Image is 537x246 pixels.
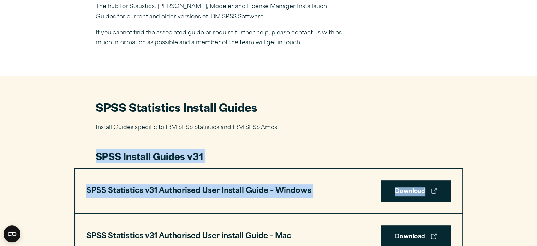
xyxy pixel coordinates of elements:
h3: SPSS Install Guides v31 [96,149,442,163]
h2: SPSS Statistics Install Guides [96,99,442,115]
h3: SPSS Statistics v31 Authorised User Install Guide – Windows [86,184,311,198]
h3: SPSS Statistics v31 Authorised User install Guide – Mac [86,230,291,243]
button: Open CMP widget [4,225,20,242]
a: Download [381,180,451,202]
p: Install Guides specific to IBM SPSS Statistics and IBM SPSS Amos [96,123,442,133]
p: If you cannot find the associated guide or require further help, please contact us with as much i... [96,28,343,48]
p: The hub for Statistics, [PERSON_NAME], Modeler and License Manager Installation Guides for curren... [96,2,343,22]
